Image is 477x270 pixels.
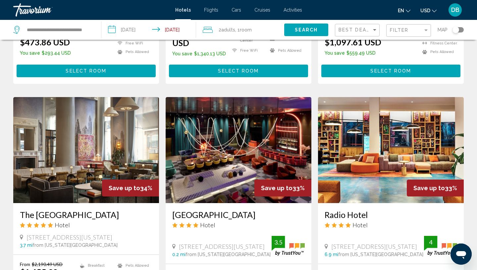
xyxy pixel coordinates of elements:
[26,234,112,241] span: [STREET_ADDRESS][US_STATE]
[447,3,464,17] button: User Menu
[407,180,464,196] div: 33%
[321,66,460,74] a: Select Room
[20,243,32,248] span: 3.7 mi
[66,69,106,74] span: Select Room
[20,50,71,56] p: $293.44 USD
[204,7,218,13] a: Flights
[172,252,185,257] span: 0.2 mi
[17,65,156,77] button: Select Room
[390,27,409,33] span: Filter
[267,46,305,55] li: Pets Allowed
[325,252,338,257] span: 6.9 mi
[169,65,308,77] button: Select Room
[325,37,381,47] ins: $1,097.61 USD
[166,97,311,203] img: Hotel image
[272,236,305,255] img: trustyou-badge.svg
[221,27,235,32] span: Adults
[413,185,445,191] span: Save up to
[254,7,270,13] a: Cruises
[325,50,381,56] p: $559.49 USD
[20,221,152,229] div: 5 star Hotel
[17,66,156,74] a: Select Room
[325,221,457,229] div: 4 star Hotel
[172,210,305,220] a: [GEOGRAPHIC_DATA]
[32,243,118,248] span: from [US_STATE][GEOGRAPHIC_DATA]
[419,49,457,55] li: Pets Allowed
[196,20,284,40] button: Travelers: 2 adults, 0 children
[32,261,63,267] del: $2,190.49 USD
[386,24,431,37] button: Filter
[102,180,159,196] div: 34%
[398,6,410,15] button: Change language
[424,238,437,246] div: 4
[172,221,305,229] div: 4 star Hotel
[438,25,448,34] span: Map
[219,25,235,34] span: 2
[229,46,267,55] li: Free WiFi
[339,27,378,33] mat-select: Sort by
[77,261,115,270] li: Breakfast
[331,243,417,250] span: [STREET_ADDRESS][US_STATE]
[398,8,404,13] span: en
[321,65,460,77] button: Select Room
[114,40,152,46] li: Free WiFi
[295,27,318,33] span: Search
[179,243,265,250] span: [STREET_ADDRESS][US_STATE]
[339,27,373,32] span: Best Deals
[318,97,464,203] img: Hotel image
[451,7,459,13] span: DB
[240,27,252,32] span: Room
[175,7,191,13] a: Hotels
[284,7,302,13] a: Activities
[185,252,271,257] span: from [US_STATE][GEOGRAPHIC_DATA]
[172,51,192,56] span: You save
[261,185,292,191] span: Save up to
[20,210,152,220] a: The [GEOGRAPHIC_DATA]
[272,238,285,246] div: 3.5
[419,40,457,46] li: Fitness Center
[448,27,464,33] button: Toggle map
[254,180,311,196] div: 33%
[420,8,430,13] span: USD
[232,7,241,13] a: Cars
[370,69,411,74] span: Select Room
[55,221,70,229] span: Hotel
[20,50,40,56] span: You save
[284,24,328,36] button: Search
[101,20,196,40] button: Check-in date: Nov 11, 2025 Check-out date: Nov 13, 2025
[169,66,308,74] a: Select Room
[450,243,472,265] iframe: Button to launch messaging window
[218,69,259,74] span: Select Room
[325,210,457,220] a: Radio Hotel
[325,50,345,56] span: You save
[172,51,229,56] p: $1,340.13 USD
[20,37,70,47] ins: $473.86 USD
[352,221,368,229] span: Hotel
[200,221,215,229] span: Hotel
[114,49,152,55] li: Pets Allowed
[235,25,252,34] span: , 1
[338,252,423,257] span: from [US_STATE][GEOGRAPHIC_DATA]
[109,185,140,191] span: Save up to
[13,3,169,17] a: Travorium
[13,97,159,203] img: Hotel image
[420,6,437,15] button: Change currency
[20,261,30,267] span: From
[424,236,457,255] img: trustyou-badge.svg
[114,261,152,270] li: Pets Allowed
